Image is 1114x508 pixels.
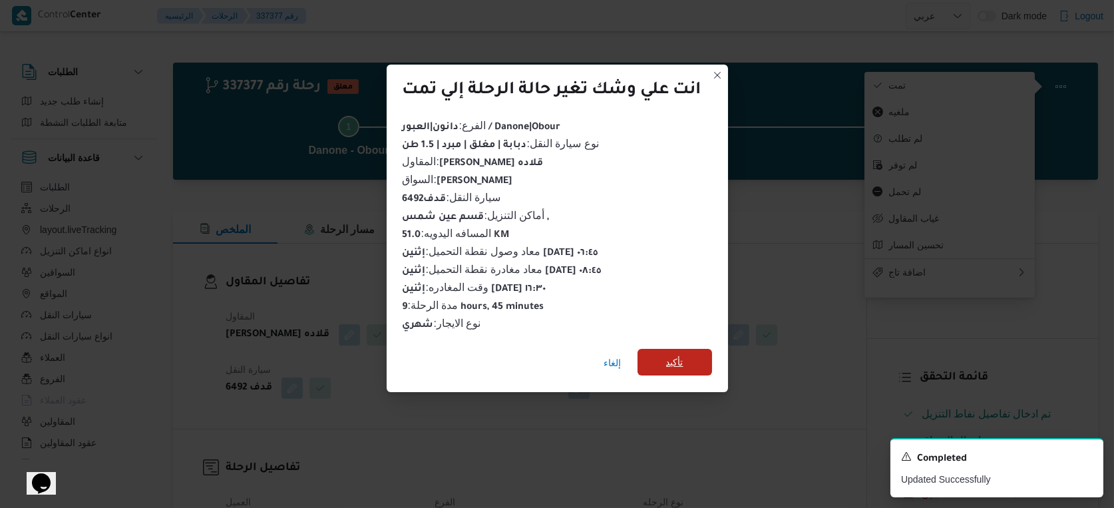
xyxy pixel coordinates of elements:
b: دبابة | مغلق | مبرد | 1.5 طن [403,140,527,151]
button: إلغاء [599,350,627,376]
span: نوع الايجار : [403,318,481,329]
span: وقت المغادره : [403,282,546,293]
span: معاد مغادرة نقطة التحميل : [403,264,602,275]
div: انت علي وشك تغير حالة الرحلة إلي تمت [403,81,701,102]
span: Completed [917,451,967,467]
p: Updated Successfully [901,473,1093,487]
b: 9 hours, 45 minutes [403,302,544,313]
b: قدف6492 [403,194,447,205]
span: تأكيد [666,354,683,370]
span: مدة الرحلة : [403,300,544,311]
span: سيارة النقل : [403,192,501,203]
span: نوع سيارة النقل : [403,138,599,149]
b: شهري [403,320,434,331]
button: تأكيد [638,349,712,376]
b: إثنين [DATE] ٠٨:٤٥ [403,266,602,277]
b: [PERSON_NAME] [437,176,512,187]
b: [PERSON_NAME] قلاده [439,158,543,169]
iframe: chat widget [13,455,56,495]
span: المسافه اليدويه : [403,228,510,239]
b: دانون|العبور / Danone|Obour [403,123,560,133]
b: إثنين [DATE] ١٦:٣٠ [403,284,546,295]
span: الفرع : [403,120,560,131]
span: السواق : [403,174,512,185]
b: قسم عين شمس , [403,212,550,223]
button: Closes this modal window [709,67,725,83]
b: إثنين [DATE] ٠٦:٤٥ [403,248,598,259]
span: معاد وصول نقطة التحميل : [403,246,598,257]
b: 51.0 KM [403,230,510,241]
div: Notification [901,450,1093,467]
span: إلغاء [604,355,622,371]
span: أماكن التنزيل : [403,210,550,221]
span: المقاول : [403,156,543,167]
